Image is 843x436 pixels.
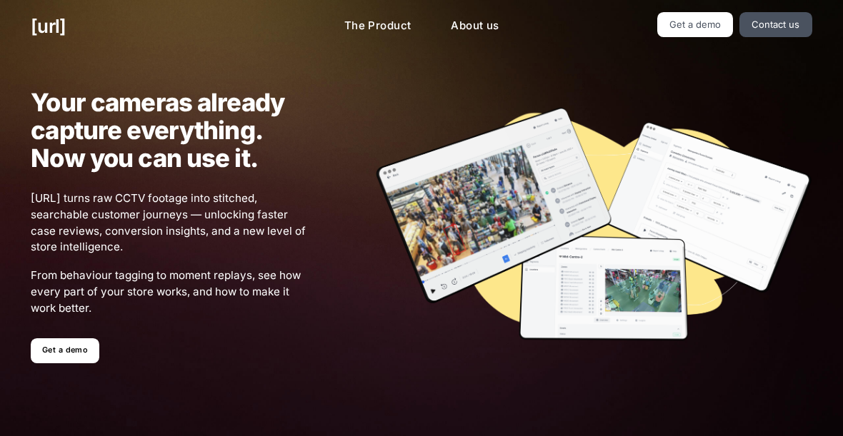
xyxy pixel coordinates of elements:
[333,12,423,40] a: The Product
[31,268,312,316] span: From behaviour tagging to moment replays, see how every part of your store works, and how to make...
[31,88,312,172] h1: Your cameras already capture everything. Now you can use it.
[439,12,510,40] a: About us
[31,191,312,255] span: [URL] turns raw CCTV footage into stitched, searchable customer journeys — unlocking faster case ...
[657,12,734,37] a: Get a demo
[31,12,66,40] a: [URL]
[31,338,99,363] a: Get a demo
[739,12,812,37] a: Contact us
